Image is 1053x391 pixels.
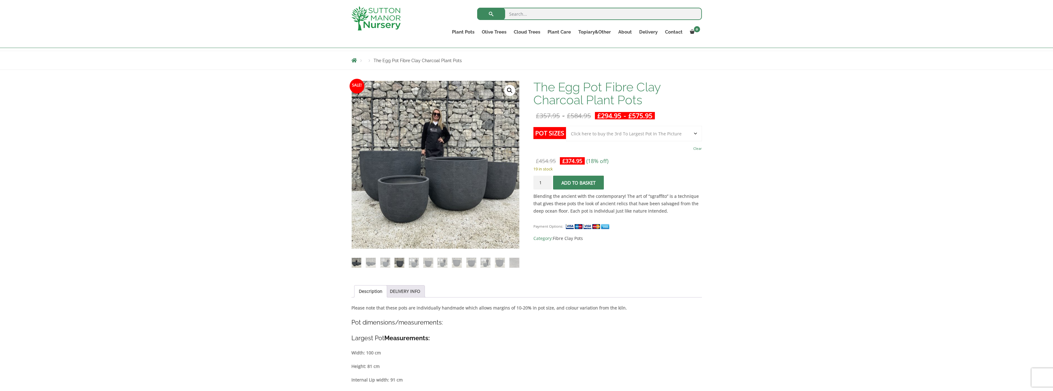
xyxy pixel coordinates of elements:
span: £ [536,111,540,120]
a: Contact [661,28,686,36]
span: £ [536,157,539,165]
bdi: 454.95 [536,157,556,165]
img: logo [351,6,401,30]
img: payment supported [565,223,612,230]
img: The Egg Pot Fibre Clay Charcoal Plant Pots - Image 10 [481,258,490,268]
a: View full-screen image gallery [504,85,515,96]
del: - [533,112,593,119]
img: The Egg Pot Fibre Clay Charcoal Plant Pots - Image 2 [366,258,376,268]
input: Search... [477,8,702,20]
span: £ [597,111,601,120]
bdi: 294.95 [597,111,621,120]
span: Category: [533,235,702,242]
strong: Blending the ancient with the contemporary! The art of “sgraffito” is a technique that gives thes... [533,193,699,214]
span: 0 [694,26,700,32]
bdi: 357.95 [536,111,560,120]
a: Plant Pots [448,28,478,36]
img: The Egg Pot Fibre Clay Charcoal Plant Pots - Image 8 [452,258,462,268]
strong: Height: 81 cm [351,363,380,369]
img: The Egg Pot Fibre Clay Charcoal Plant Pots - Image 11 [495,258,505,268]
img: The Egg Pot Fibre Clay Charcoal Plant Pots [352,258,362,268]
strong: Internal Lip width: 91 cm [351,377,403,383]
small: Payment Options: [533,224,563,229]
img: The Egg Pot Fibre Clay Charcoal Plant Pots - Image 9 [466,258,476,268]
img: The Egg Pot Fibre Clay Charcoal Plant Pots - Image 6 [423,258,433,268]
button: Add to basket [553,176,604,190]
ins: - [595,112,655,119]
bdi: 374.95 [562,157,582,165]
span: £ [628,111,632,120]
h4: Pot dimensions/measurements: [351,318,702,327]
h4: Largest Pot [351,333,702,343]
strong: Measurements: [384,334,430,342]
img: The Egg Pot Fibre Clay Charcoal Plant Pots - Image 5 [409,258,419,268]
bdi: 575.95 [628,111,652,120]
a: Topiary&Other [575,28,615,36]
label: Pot Sizes [533,127,566,139]
h1: The Egg Pot Fibre Clay Charcoal Plant Pots [533,81,702,106]
a: 0 [686,28,702,36]
strong: Please note that these pots are individually handmade which allows margins of 10-20% in pot size,... [351,305,627,311]
input: Product quantity [533,176,552,190]
a: Olive Trees [478,28,510,36]
span: £ [567,111,571,120]
img: The Egg Pot Fibre Clay Charcoal Plant Pots - Image 12 [509,258,519,268]
a: Cloud Trees [510,28,544,36]
strong: Width: 100 cm [351,350,381,356]
img: The Egg Pot Fibre Clay Charcoal Plant Pots - Image 3 [380,258,390,268]
a: Description [359,285,382,297]
span: £ [562,157,565,165]
p: 19 in stock [533,165,702,173]
bdi: 584.95 [567,111,591,120]
nav: Breadcrumbs [351,58,702,63]
img: The Egg Pot Fibre Clay Charcoal Plant Pots - Image 7 [437,258,447,268]
span: The Egg Pot Fibre Clay Charcoal Plant Pots [374,58,462,63]
a: Clear options [693,144,702,153]
span: Sale! [350,79,364,94]
a: About [615,28,635,36]
span: (18% off) [586,157,608,165]
a: Fibre Clay Pots [553,235,583,241]
img: The Egg Pot Fibre Clay Charcoal Plant Pots - Image 4 [394,258,404,268]
a: Delivery [635,28,661,36]
a: DELIVERY INFO [390,285,420,297]
a: Plant Care [544,28,575,36]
